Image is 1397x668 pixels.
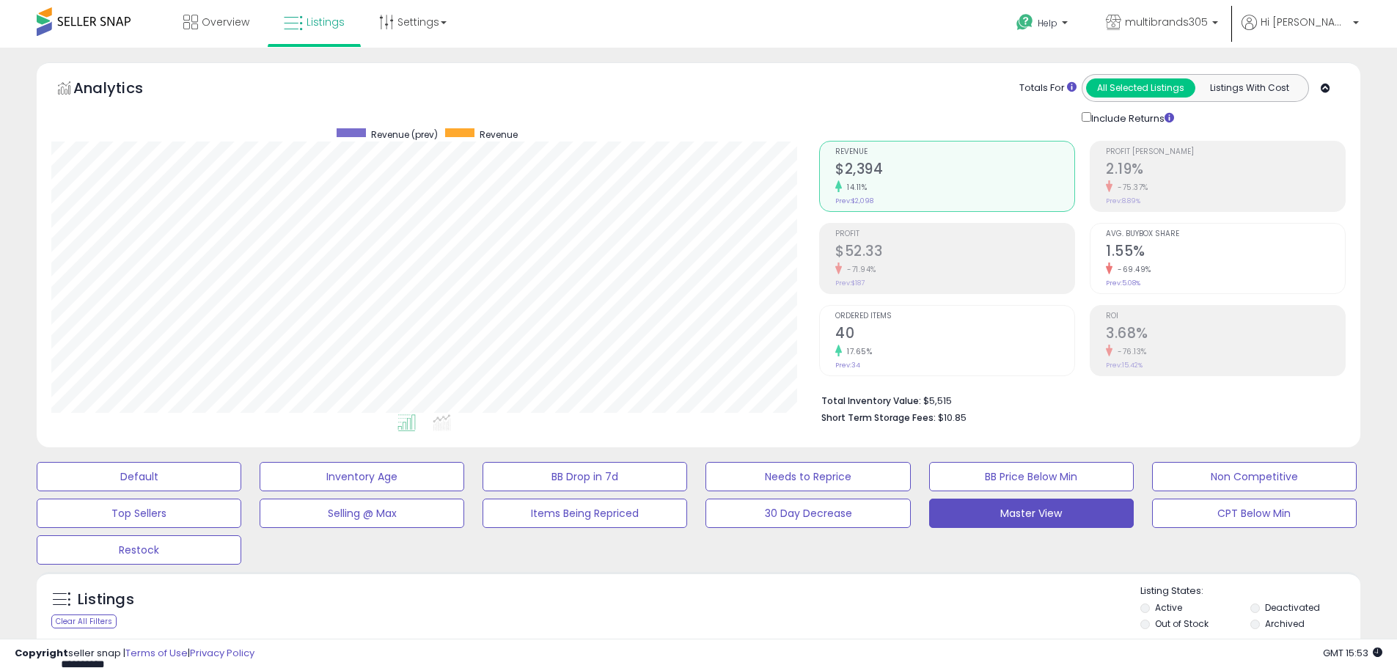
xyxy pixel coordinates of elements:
[835,279,865,287] small: Prev: $187
[1152,499,1357,528] button: CPT Below Min
[1106,197,1140,205] small: Prev: 8.89%
[15,647,254,661] div: seller snap | |
[371,128,438,141] span: Revenue (prev)
[1106,361,1143,370] small: Prev: 15.42%
[1019,81,1077,95] div: Totals For
[1086,78,1195,98] button: All Selected Listings
[125,646,188,660] a: Terms of Use
[705,499,910,528] button: 30 Day Decrease
[1125,15,1208,29] span: multibrands305
[835,230,1074,238] span: Profit
[37,535,241,565] button: Restock
[1152,462,1357,491] button: Non Competitive
[1005,2,1082,48] a: Help
[1106,161,1345,180] h2: 2.19%
[1242,15,1359,48] a: Hi [PERSON_NAME]
[821,411,936,424] b: Short Term Storage Fees:
[705,462,910,491] button: Needs to Reprice
[835,312,1074,320] span: Ordered Items
[190,646,254,660] a: Privacy Policy
[1265,617,1305,630] label: Archived
[260,499,464,528] button: Selling @ Max
[1106,312,1345,320] span: ROI
[1112,264,1151,275] small: -69.49%
[480,128,518,141] span: Revenue
[37,462,241,491] button: Default
[1195,78,1304,98] button: Listings With Cost
[929,462,1134,491] button: BB Price Below Min
[1106,243,1345,263] h2: 1.55%
[1112,346,1147,357] small: -76.13%
[835,243,1074,263] h2: $52.33
[307,15,345,29] span: Listings
[1155,617,1209,630] label: Out of Stock
[835,361,860,370] small: Prev: 34
[483,499,687,528] button: Items Being Repriced
[1106,148,1345,156] span: Profit [PERSON_NAME]
[842,346,872,357] small: 17.65%
[1112,182,1148,193] small: -75.37%
[202,15,249,29] span: Overview
[1265,601,1320,614] label: Deactivated
[73,78,172,102] h5: Analytics
[260,462,464,491] button: Inventory Age
[1106,279,1140,287] small: Prev: 5.08%
[842,264,876,275] small: -71.94%
[1140,584,1360,598] p: Listing States:
[1071,109,1192,126] div: Include Returns
[51,614,117,628] div: Clear All Filters
[1106,325,1345,345] h2: 3.68%
[835,148,1074,156] span: Revenue
[835,197,873,205] small: Prev: $2,098
[1261,15,1349,29] span: Hi [PERSON_NAME]
[842,182,867,193] small: 14.11%
[821,391,1335,408] li: $5,515
[1016,13,1034,32] i: Get Help
[835,325,1074,345] h2: 40
[483,462,687,491] button: BB Drop in 7d
[1106,230,1345,238] span: Avg. Buybox Share
[938,411,967,425] span: $10.85
[37,499,241,528] button: Top Sellers
[15,646,68,660] strong: Copyright
[1038,17,1057,29] span: Help
[78,590,134,610] h5: Listings
[835,161,1074,180] h2: $2,394
[821,394,921,407] b: Total Inventory Value:
[1323,646,1382,660] span: 2025-08-10 15:53 GMT
[1155,601,1182,614] label: Active
[929,499,1134,528] button: Master View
